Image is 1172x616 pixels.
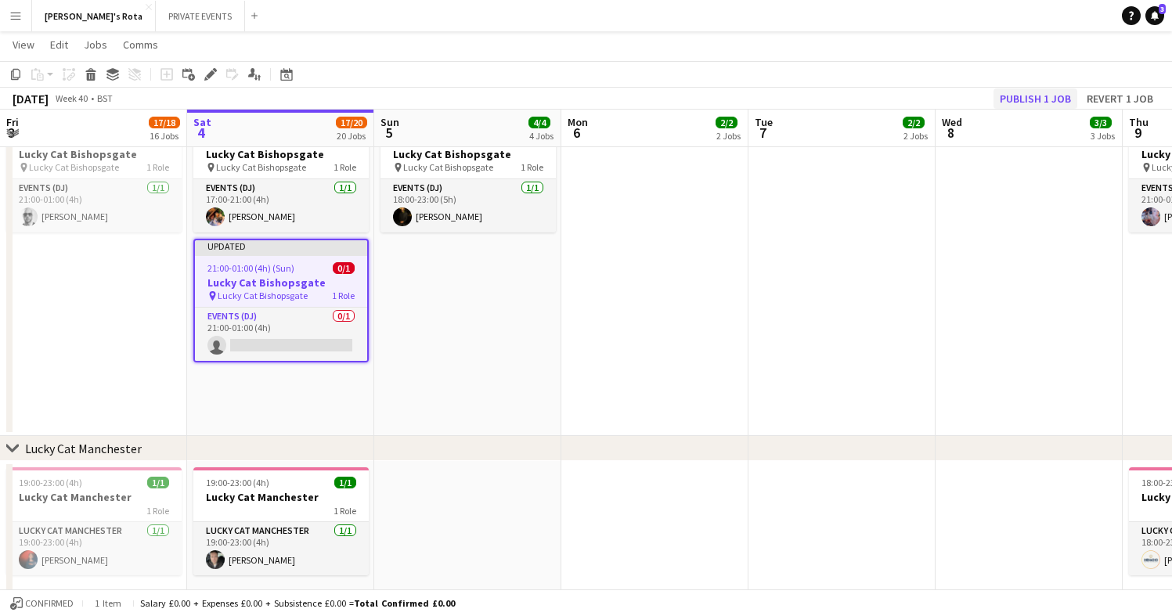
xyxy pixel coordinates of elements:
span: 9 [1127,124,1149,142]
span: Wed [942,115,962,129]
span: 0/1 [333,262,355,274]
span: 1 Role [332,290,355,301]
span: 21:00-01:00 (4h) (Sun) [207,262,294,274]
span: 19:00-23:00 (4h) [206,477,269,488]
span: Lucky Cat Bishopsgate [218,290,308,301]
div: Updated [195,240,367,253]
a: 3 [1145,6,1164,25]
span: 3 [1159,4,1166,14]
h3: Lucky Cat Bishopsgate [195,276,367,290]
span: 6 [565,124,588,142]
span: 2/2 [716,117,737,128]
app-job-card: 19:00-23:00 (4h)1/1Lucky Cat Manchester1 RoleLucky Cat Manchester1/119:00-23:00 (4h)[PERSON_NAME] [6,467,182,575]
span: 8 [939,124,962,142]
button: Confirmed [8,595,76,612]
span: 4 [191,124,211,142]
app-card-role: Lucky Cat Manchester1/119:00-23:00 (4h)[PERSON_NAME] [6,522,182,575]
span: 1/1 [147,477,169,488]
span: 1 Role [146,505,169,517]
span: Sat [193,115,211,129]
app-job-card: 19:00-23:00 (4h)1/1Lucky Cat Manchester1 RoleLucky Cat Manchester1/119:00-23:00 (4h)[PERSON_NAME] [193,467,369,575]
app-card-role: Events (DJ)1/121:00-01:00 (4h)[PERSON_NAME] [6,179,182,232]
span: 3 [4,124,19,142]
div: 16 Jobs [150,130,179,142]
app-card-role: Lucky Cat Manchester1/119:00-23:00 (4h)[PERSON_NAME] [193,522,369,575]
h3: Lucky Cat Bishopsgate [380,147,556,161]
a: Edit [44,34,74,55]
div: 4 Jobs [529,130,554,142]
span: 1 item [89,597,127,609]
a: Comms [117,34,164,55]
span: Comms [123,38,158,52]
span: Total Confirmed £0.00 [354,597,455,609]
app-card-role: Events (DJ)1/117:00-21:00 (4h)[PERSON_NAME] [193,179,369,232]
app-job-card: 18:00-23:00 (5h)1/1Lucky Cat Bishopsgate Lucky Cat Bishopsgate1 RoleEvents (DJ)1/118:00-23:00 (5h... [380,124,556,232]
button: [PERSON_NAME]'s Rota [32,1,156,31]
span: 7 [752,124,773,142]
div: 2 Jobs [716,130,741,142]
span: 5 [378,124,399,142]
app-card-role: Events (DJ)1/118:00-23:00 (5h)[PERSON_NAME] [380,179,556,232]
span: 1 Role [146,161,169,173]
div: 3 Jobs [1091,130,1115,142]
a: Jobs [78,34,114,55]
h3: Lucky Cat Manchester [6,490,182,504]
span: Sun [380,115,399,129]
span: 1 Role [334,161,356,173]
h3: Lucky Cat Bishopsgate [6,147,182,161]
span: 3/3 [1090,117,1112,128]
span: 1 Role [334,505,356,517]
app-job-card: 17:00-21:00 (4h)1/1Lucky Cat Bishopsgate Lucky Cat Bishopsgate1 RoleEvents (DJ)1/117:00-21:00 (4h... [193,124,369,232]
app-job-card: 21:00-01:00 (4h) (Sat)1/1Lucky Cat Bishopsgate Lucky Cat Bishopsgate1 RoleEvents (DJ)1/121:00-01:... [6,124,182,232]
span: Fri [6,115,19,129]
span: 2/2 [903,117,925,128]
button: Revert 1 job [1080,88,1159,109]
span: 17/20 [336,117,367,128]
div: Salary £0.00 + Expenses £0.00 + Subsistence £0.00 = [140,597,455,609]
h3: Lucky Cat Bishopsgate [193,147,369,161]
span: 1 Role [521,161,543,173]
div: BST [97,92,113,104]
a: View [6,34,41,55]
span: 4/4 [528,117,550,128]
span: Thu [1129,115,1149,129]
app-job-card: Updated21:00-01:00 (4h) (Sun)0/1Lucky Cat Bishopsgate Lucky Cat Bishopsgate1 RoleEvents (DJ)0/121... [193,239,369,362]
span: Mon [568,115,588,129]
div: [DATE] [13,91,49,106]
span: 19:00-23:00 (4h) [19,477,82,488]
span: Jobs [84,38,107,52]
button: Publish 1 job [993,88,1077,109]
span: Confirmed [25,598,74,609]
span: 1/1 [334,477,356,488]
span: 17/18 [149,117,180,128]
span: Edit [50,38,68,52]
span: Tue [755,115,773,129]
span: Lucky Cat Bishopsgate [29,161,119,173]
span: Week 40 [52,92,91,104]
button: PRIVATE EVENTS [156,1,245,31]
span: Lucky Cat Bishopsgate [403,161,493,173]
h3: Lucky Cat Manchester [193,490,369,504]
div: Lucky Cat Manchester [25,441,142,456]
span: View [13,38,34,52]
span: Lucky Cat Bishopsgate [216,161,306,173]
div: 20 Jobs [337,130,366,142]
app-card-role: Events (DJ)0/121:00-01:00 (4h) [195,308,367,361]
div: 2 Jobs [903,130,928,142]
